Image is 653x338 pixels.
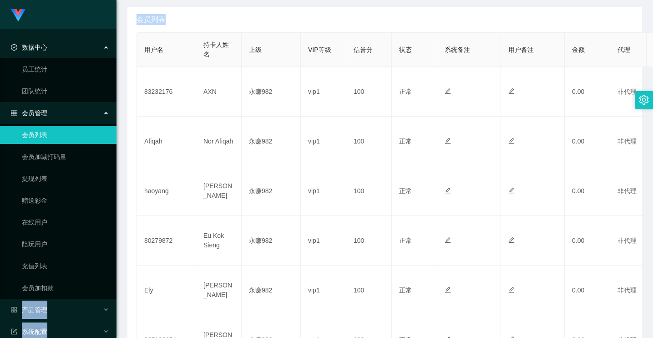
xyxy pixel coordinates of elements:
[137,14,166,25] span: 会员列表
[22,279,109,297] a: 会员加扣款
[22,60,109,78] a: 员工统计
[308,46,331,53] span: VIP等级
[399,138,412,145] span: 正常
[144,46,163,53] span: 用户名
[11,307,17,313] i: 图标: appstore-o
[301,166,346,216] td: vip1
[22,235,109,253] a: 陪玩用户
[618,138,637,145] span: 非代理
[354,46,373,53] span: 信誉分
[11,44,17,51] i: 图标: check-circle-o
[399,88,412,95] span: 正常
[242,67,301,117] td: 永赚982
[11,9,25,22] img: logo.9652507e.png
[196,117,242,166] td: Nor Afiqah
[196,216,242,266] td: Eu Kok Sieng
[22,169,109,188] a: 提现列表
[11,110,17,116] i: 图标: table
[22,191,109,210] a: 赠送彩金
[618,46,630,53] span: 代理
[137,117,196,166] td: Afiqah
[445,46,470,53] span: 系统备注
[445,187,451,194] i: 图标: edit
[346,266,392,315] td: 100
[22,126,109,144] a: 会员列表
[346,117,392,166] td: 100
[618,88,637,95] span: 非代理
[301,216,346,266] td: vip1
[565,166,610,216] td: 0.00
[11,328,47,335] span: 系统配置
[445,138,451,144] i: 图标: edit
[445,287,451,293] i: 图标: edit
[508,187,515,194] i: 图标: edit
[508,138,515,144] i: 图标: edit
[11,109,47,117] span: 会员管理
[346,166,392,216] td: 100
[399,187,412,195] span: 正常
[301,117,346,166] td: vip1
[618,287,637,294] span: 非代理
[11,328,17,335] i: 图标: form
[508,287,515,293] i: 图标: edit
[399,287,412,294] span: 正常
[565,216,610,266] td: 0.00
[639,95,649,105] i: 图标: setting
[196,67,242,117] td: AXN
[618,237,637,244] span: 非代理
[565,67,610,117] td: 0.00
[445,88,451,94] i: 图标: edit
[301,266,346,315] td: vip1
[137,67,196,117] td: 83232176
[399,237,412,244] span: 正常
[137,216,196,266] td: 80279872
[346,216,392,266] td: 100
[565,266,610,315] td: 0.00
[242,216,301,266] td: 永赚982
[508,237,515,243] i: 图标: edit
[242,166,301,216] td: 永赚982
[399,46,412,53] span: 状态
[22,82,109,100] a: 团队统计
[137,166,196,216] td: haoyang
[22,148,109,166] a: 会员加减打码量
[137,266,196,315] td: Ely
[242,117,301,166] td: 永赚982
[301,67,346,117] td: vip1
[346,67,392,117] td: 100
[445,237,451,243] i: 图标: edit
[22,257,109,275] a: 充值列表
[196,266,242,315] td: [PERSON_NAME]
[508,88,515,94] i: 图标: edit
[203,41,229,58] span: 持卡人姓名
[508,46,534,53] span: 用户备注
[565,117,610,166] td: 0.00
[249,46,262,53] span: 上级
[618,187,637,195] span: 非代理
[196,166,242,216] td: [PERSON_NAME]
[11,306,47,313] span: 产品管理
[242,266,301,315] td: 永赚982
[11,44,47,51] span: 数据中心
[572,46,585,53] span: 金额
[22,213,109,231] a: 在线用户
